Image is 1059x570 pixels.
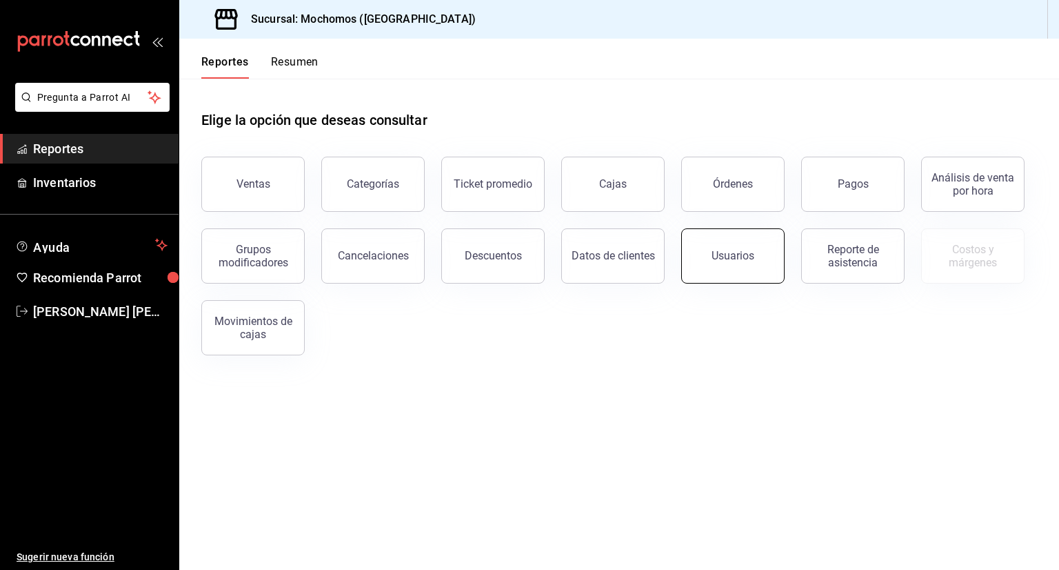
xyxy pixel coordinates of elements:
[338,249,409,262] div: Cancelaciones
[15,83,170,112] button: Pregunta a Parrot AI
[921,157,1025,212] button: Análisis de venta por hora
[801,228,905,284] button: Reporte de asistencia
[201,55,319,79] div: navigation tabs
[10,100,170,115] a: Pregunta a Parrot AI
[240,11,476,28] h3: Sucursal: Mochomos ([GEOGRAPHIC_DATA])
[930,243,1016,269] div: Costos y márgenes
[33,237,150,253] span: Ayuda
[321,157,425,212] button: Categorías
[33,139,168,158] span: Reportes
[236,177,270,190] div: Ventas
[33,302,168,321] span: [PERSON_NAME] [PERSON_NAME]
[347,177,399,190] div: Categorías
[201,300,305,355] button: Movimientos de cajas
[201,55,249,79] button: Reportes
[713,177,753,190] div: Órdenes
[201,157,305,212] button: Ventas
[838,177,869,190] div: Pagos
[712,249,754,262] div: Usuarios
[201,110,427,130] h1: Elige la opción que deseas consultar
[801,157,905,212] button: Pagos
[17,550,168,564] span: Sugerir nueva función
[810,243,896,269] div: Reporte de asistencia
[681,157,785,212] button: Órdenes
[33,173,168,192] span: Inventarios
[681,228,785,284] button: Usuarios
[561,228,665,284] button: Datos de clientes
[271,55,319,79] button: Resumen
[454,177,532,190] div: Ticket promedio
[930,171,1016,197] div: Análisis de venta por hora
[37,90,148,105] span: Pregunta a Parrot AI
[441,228,545,284] button: Descuentos
[201,228,305,284] button: Grupos modificadores
[599,177,627,190] div: Cajas
[152,36,163,47] button: open_drawer_menu
[921,228,1025,284] button: Contrata inventarios para ver este reporte
[561,157,665,212] button: Cajas
[465,249,522,262] div: Descuentos
[321,228,425,284] button: Cancelaciones
[33,268,168,287] span: Recomienda Parrot
[572,249,655,262] div: Datos de clientes
[210,243,296,269] div: Grupos modificadores
[210,315,296,341] div: Movimientos de cajas
[441,157,545,212] button: Ticket promedio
